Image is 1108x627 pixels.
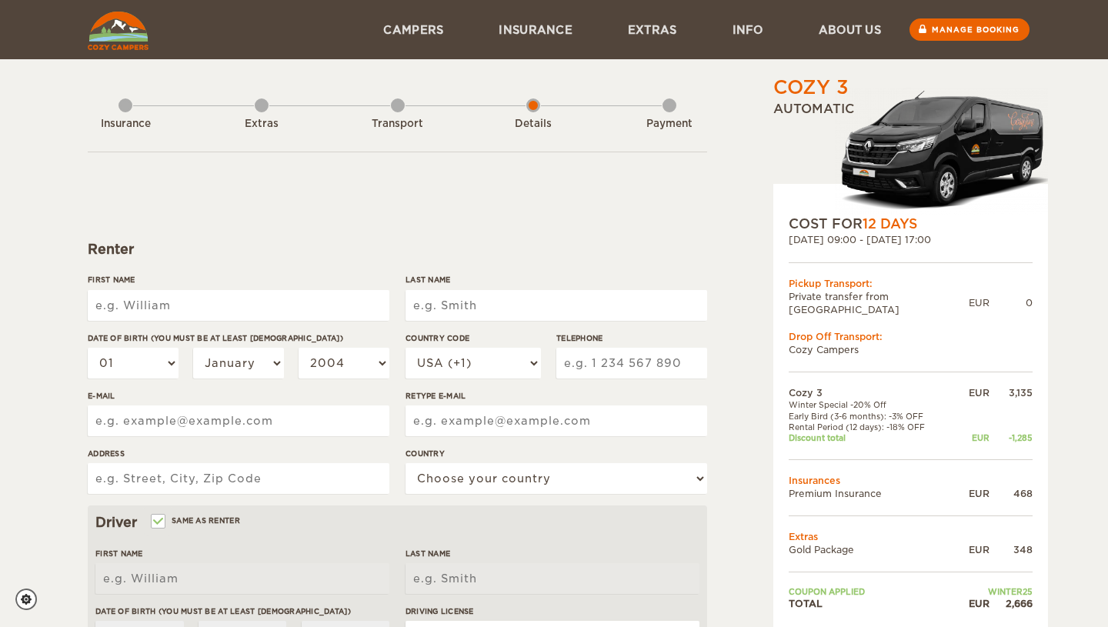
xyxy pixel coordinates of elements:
[789,487,955,500] td: Premium Insurance
[355,117,440,132] div: Transport
[990,386,1033,399] div: 3,135
[95,548,389,559] label: First Name
[405,448,707,459] label: Country
[88,290,389,321] input: e.g. William
[556,332,707,344] label: Telephone
[95,605,389,617] label: Date of birth (You must be at least [DEMOGRAPHIC_DATA])
[789,586,955,597] td: Coupon applied
[969,296,990,309] div: EUR
[556,348,707,379] input: e.g. 1 234 567 890
[990,543,1033,556] div: 348
[773,75,849,101] div: Cozy 3
[88,405,389,436] input: e.g. example@example.com
[789,422,955,432] td: Rental Period (12 days): -18% OFF
[88,463,389,494] input: e.g. Street, City, Zip Code
[405,290,707,321] input: e.g. Smith
[835,88,1048,215] img: Langur-m-c-logo-2.png
[88,332,389,344] label: Date of birth (You must be at least [DEMOGRAPHIC_DATA])
[789,290,969,316] td: Private transfer from [GEOGRAPHIC_DATA]
[405,563,699,594] input: e.g. Smith
[219,117,304,132] div: Extras
[789,543,955,556] td: Gold Package
[955,597,990,610] div: EUR
[955,543,990,556] div: EUR
[88,390,389,402] label: E-mail
[789,343,1033,356] td: Cozy Campers
[88,448,389,459] label: Address
[95,563,389,594] input: e.g. William
[405,548,699,559] label: Last Name
[789,277,1033,290] div: Pickup Transport:
[789,399,955,410] td: Winter Special -20% Off
[152,518,162,528] input: Same as renter
[955,386,990,399] div: EUR
[88,274,389,285] label: First Name
[405,332,541,344] label: Country Code
[789,411,955,422] td: Early Bird (3-6 months): -3% OFF
[789,330,1033,343] div: Drop Off Transport:
[990,296,1033,309] div: 0
[909,18,1030,41] a: Manage booking
[773,101,1048,215] div: Automatic
[955,432,990,443] div: EUR
[789,432,955,443] td: Discount total
[990,487,1033,500] div: 468
[789,474,1033,487] td: Insurances
[405,390,707,402] label: Retype E-mail
[955,487,990,500] div: EUR
[789,530,1033,543] td: Extras
[83,117,168,132] div: Insurance
[405,605,699,617] label: Driving License
[88,240,707,258] div: Renter
[789,215,1033,233] div: COST FOR
[955,586,1033,597] td: WINTER25
[789,233,1033,246] div: [DATE] 09:00 - [DATE] 17:00
[405,405,707,436] input: e.g. example@example.com
[789,386,955,399] td: Cozy 3
[405,274,707,285] label: Last Name
[95,513,699,532] div: Driver
[863,216,917,232] span: 12 Days
[789,597,955,610] td: TOTAL
[990,597,1033,610] div: 2,666
[88,12,149,50] img: Cozy Campers
[627,117,712,132] div: Payment
[152,513,240,528] label: Same as renter
[15,589,47,610] a: Cookie settings
[491,117,576,132] div: Details
[990,432,1033,443] div: -1,285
